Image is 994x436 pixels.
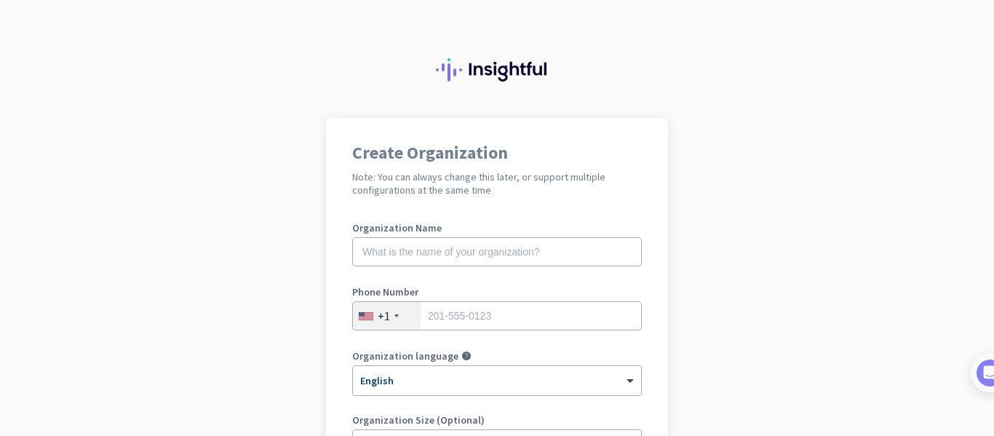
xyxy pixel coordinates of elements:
label: Organization language [352,351,458,361]
label: Organization Name [352,223,642,233]
img: Insightful [436,58,558,82]
i: help [461,351,472,361]
input: What is the name of your organization? [352,237,642,266]
label: Organization Size (Optional) [352,415,642,425]
label: Phone Number [352,287,642,297]
input: 201-555-0123 [352,301,642,330]
div: +1 [378,309,390,323]
h2: Note: You can always change this later, or support multiple configurations at the same time [352,170,642,197]
h1: Create Organization [352,144,642,162]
